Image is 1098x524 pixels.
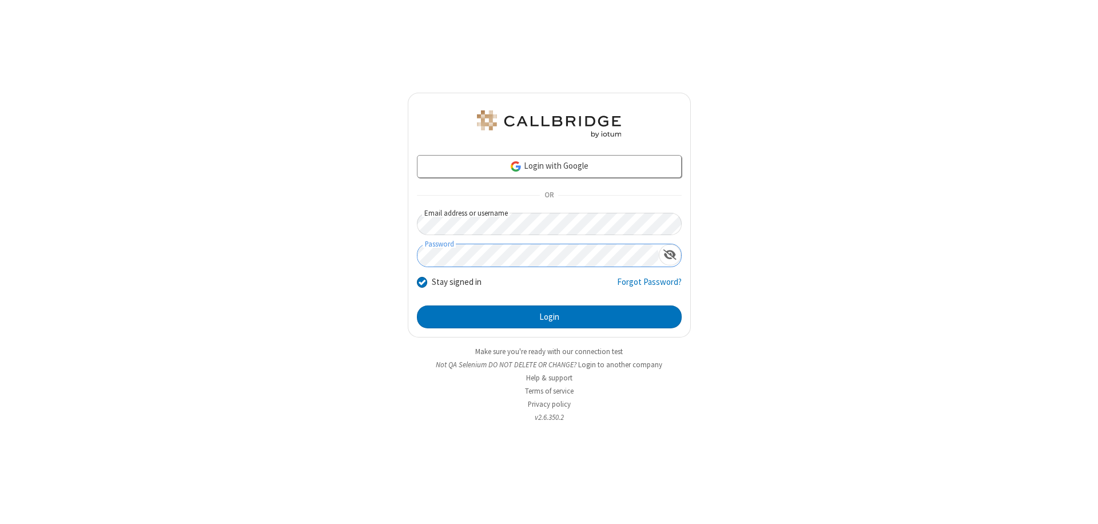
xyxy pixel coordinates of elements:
li: v2.6.350.2 [408,412,691,423]
span: OR [540,188,558,204]
a: Help & support [526,373,572,383]
img: google-icon.png [510,160,522,173]
li: Not QA Selenium DO NOT DELETE OR CHANGE? [408,359,691,370]
img: QA Selenium DO NOT DELETE OR CHANGE [475,110,623,138]
a: Forgot Password? [617,276,682,297]
button: Login [417,305,682,328]
a: Privacy policy [528,399,571,409]
a: Login with Google [417,155,682,178]
a: Terms of service [525,386,574,396]
input: Password [417,244,659,267]
div: Show password [659,244,681,265]
input: Email address or username [417,213,682,235]
label: Stay signed in [432,276,482,289]
a: Make sure you're ready with our connection test [475,347,623,356]
button: Login to another company [578,359,662,370]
